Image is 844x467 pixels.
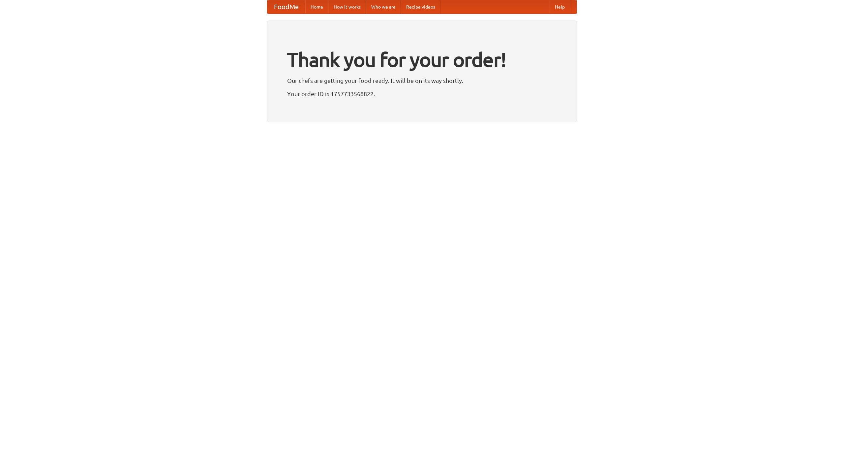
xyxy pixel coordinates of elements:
a: Who we are [366,0,401,14]
p: Our chefs are getting your food ready. It will be on its way shortly. [287,76,557,85]
p: Your order ID is 1757733568822. [287,89,557,99]
a: How it works [328,0,366,14]
a: Help [550,0,570,14]
a: Recipe videos [401,0,440,14]
h1: Thank you for your order! [287,44,557,76]
a: FoodMe [267,0,305,14]
a: Home [305,0,328,14]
